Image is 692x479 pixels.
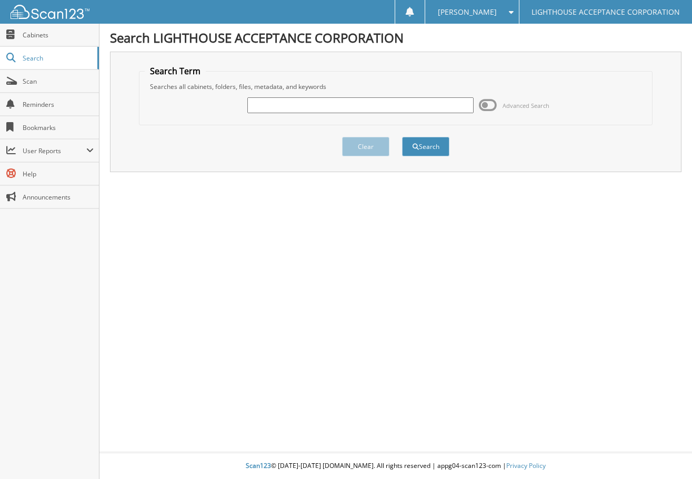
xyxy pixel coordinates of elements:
[503,102,549,109] span: Advanced Search
[23,54,92,63] span: Search
[23,193,94,202] span: Announcements
[23,77,94,86] span: Scan
[639,428,692,479] iframe: Chat Widget
[342,137,389,156] button: Clear
[23,123,94,132] span: Bookmarks
[246,461,271,470] span: Scan123
[438,9,497,15] span: [PERSON_NAME]
[23,169,94,178] span: Help
[531,9,680,15] span: LIGHTHOUSE ACCEPTANCE CORPORATION
[145,82,646,91] div: Searches all cabinets, folders, files, metadata, and keywords
[23,100,94,109] span: Reminders
[11,5,89,19] img: scan123-logo-white.svg
[506,461,546,470] a: Privacy Policy
[145,65,206,77] legend: Search Term
[23,31,94,39] span: Cabinets
[23,146,86,155] span: User Reports
[110,29,681,46] h1: Search LIGHTHOUSE ACCEPTANCE CORPORATION
[402,137,449,156] button: Search
[99,453,692,479] div: © [DATE]-[DATE] [DOMAIN_NAME]. All rights reserved | appg04-scan123-com |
